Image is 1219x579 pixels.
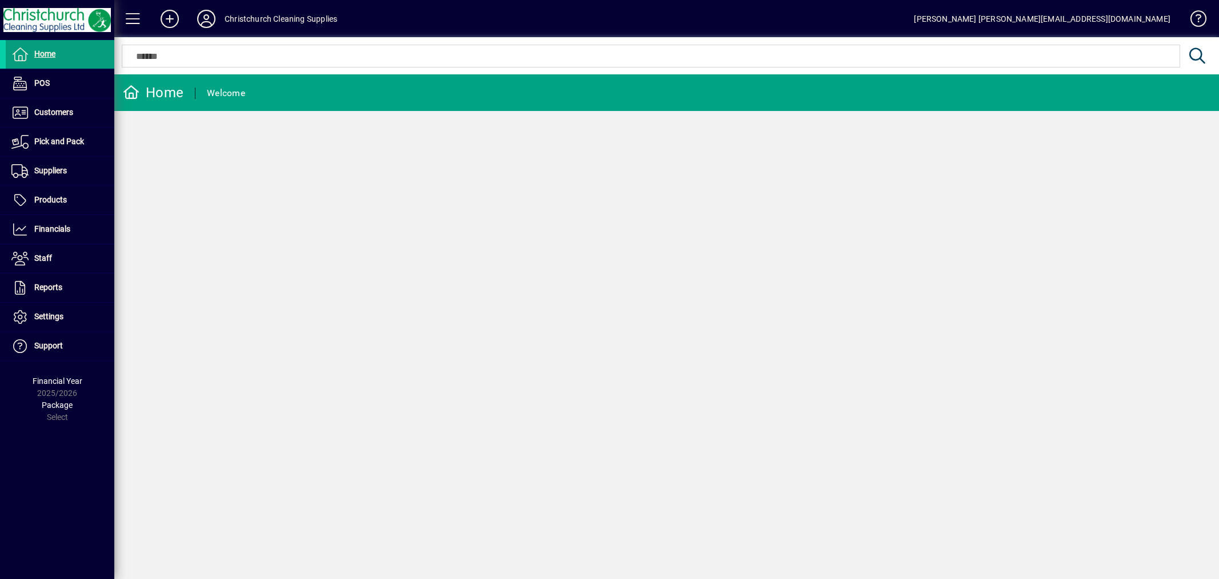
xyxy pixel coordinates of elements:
[151,9,188,29] button: Add
[188,9,225,29] button: Profile
[34,49,55,58] span: Home
[1182,2,1205,39] a: Knowledge Base
[34,224,70,233] span: Financials
[6,303,114,331] a: Settings
[34,108,73,117] span: Customers
[6,244,114,273] a: Staff
[6,98,114,127] a: Customers
[914,10,1170,28] div: [PERSON_NAME] [PERSON_NAME][EMAIL_ADDRESS][DOMAIN_NAME]
[34,195,67,204] span: Products
[123,84,183,102] div: Home
[6,215,114,244] a: Financials
[34,137,84,146] span: Pick and Pack
[6,186,114,215] a: Products
[6,128,114,156] a: Pick and Pack
[225,10,337,28] div: Christchurch Cleaning Supplies
[34,253,52,263] span: Staff
[34,312,63,321] span: Settings
[6,273,114,302] a: Reports
[6,157,114,185] a: Suppliers
[33,376,82,386] span: Financial Year
[42,400,73,410] span: Package
[207,84,245,102] div: Welcome
[6,69,114,98] a: POS
[34,78,50,88] span: POS
[34,341,63,350] span: Support
[34,166,67,175] span: Suppliers
[34,283,62,292] span: Reports
[6,332,114,360] a: Support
